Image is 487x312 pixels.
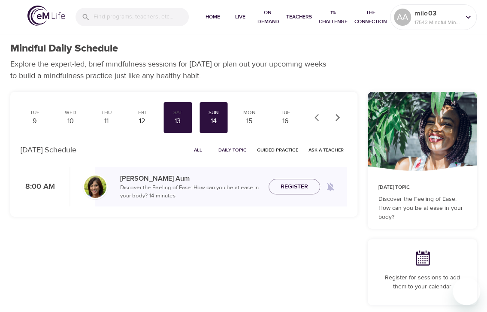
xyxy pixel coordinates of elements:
span: Ask a Teacher [309,146,344,154]
span: Teachers [286,12,312,21]
span: Guided Practice [257,146,298,154]
div: Mon [239,109,260,116]
div: Tue [275,109,296,116]
span: Daily Topic [218,146,247,154]
img: logo [27,6,65,26]
p: Discover the Feeling of Ease: How can you be at ease in your body? [378,195,466,222]
span: Remind me when a class goes live every Sunday at 8:00 AM [320,176,341,197]
div: Wed [60,109,81,116]
p: [PERSON_NAME] Aum [120,173,262,184]
div: Fri [131,109,152,116]
span: All [188,146,208,154]
p: 8:00 AM [21,181,55,193]
h1: Mindful Daily Schedule [10,42,118,55]
div: 10 [60,116,81,126]
div: Tue [24,109,45,116]
div: 14 [203,116,224,126]
span: The Connection [354,8,387,26]
div: 15 [239,116,260,126]
button: Register [269,179,320,195]
p: Discover the Feeling of Ease: How can you be at ease in your body? · 14 minutes [120,184,262,200]
img: Alisha%20Aum%208-9-21.jpg [84,176,106,198]
div: AA [394,9,411,26]
p: mile03 [414,8,460,18]
div: Thu [96,109,117,116]
p: [DATE] Schedule [21,144,76,156]
div: 16 [275,116,296,126]
span: 1% Challenge [319,8,348,26]
div: Sun [203,109,224,116]
button: Daily Topic [215,143,250,157]
p: [DATE] Topic [378,184,466,191]
div: 9 [24,116,45,126]
p: Explore the expert-led, brief mindfulness sessions for [DATE] or plan out your upcoming weeks to ... [10,58,332,82]
button: All [184,143,212,157]
p: Register for sessions to add them to your calendar [378,273,466,291]
span: Home [203,12,223,21]
span: On-Demand [257,8,279,26]
div: 13 [167,116,188,126]
p: 17542 Mindful Minutes [414,18,460,26]
button: Ask a Teacher [305,143,347,157]
div: 12 [131,116,152,126]
input: Find programs, teachers, etc... [94,8,189,26]
button: Guided Practice [254,143,302,157]
div: Sat [167,109,188,116]
span: Register [281,182,308,192]
iframe: Button to launch messaging window [453,278,480,305]
div: 11 [96,116,117,126]
span: Live [230,12,251,21]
